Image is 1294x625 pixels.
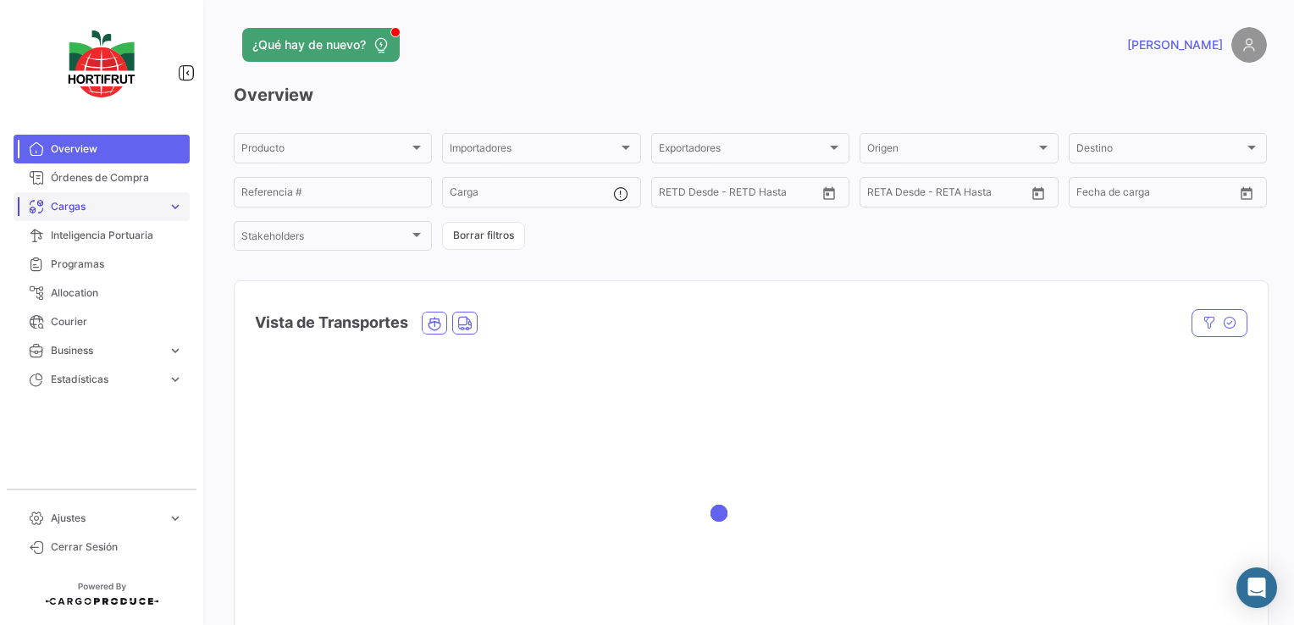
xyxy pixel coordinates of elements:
h4: Vista de Transportes [255,311,408,335]
span: Estadísticas [51,372,161,387]
span: Inteligencia Portuaria [51,228,183,243]
span: Programas [51,257,183,272]
h3: Overview [234,83,1267,107]
span: Business [51,343,161,358]
a: Programas [14,250,190,279]
div: Abrir Intercom Messenger [1236,567,1277,608]
span: expand_more [168,199,183,214]
span: Exportadores [659,145,827,157]
input: Hasta [701,189,777,201]
button: Borrar filtros [442,222,525,250]
span: ¿Qué hay de nuevo? [252,36,366,53]
button: ¿Qué hay de nuevo? [242,28,400,62]
button: Open calendar [1026,180,1051,206]
button: Open calendar [1234,180,1259,206]
button: Open calendar [816,180,842,206]
a: Overview [14,135,190,163]
span: Cargas [51,199,161,214]
span: Destino [1076,145,1244,157]
span: Stakeholders [241,233,409,245]
input: Desde [659,189,689,201]
span: [PERSON_NAME] [1127,36,1223,53]
span: Overview [51,141,183,157]
input: Hasta [1119,189,1194,201]
img: logo-hortifrut.svg [59,20,144,108]
span: expand_more [168,372,183,387]
span: expand_more [168,511,183,526]
a: Courier [14,307,190,336]
img: placeholder-user.png [1231,27,1267,63]
span: Allocation [51,285,183,301]
a: Allocation [14,279,190,307]
a: Órdenes de Compra [14,163,190,192]
span: Courier [51,314,183,329]
span: Origen [867,145,1035,157]
a: Inteligencia Portuaria [14,221,190,250]
input: Desde [867,189,898,201]
input: Desde [1076,189,1107,201]
span: Cerrar Sesión [51,539,183,555]
span: Ajustes [51,511,161,526]
button: Ocean [423,312,446,334]
span: expand_more [168,343,183,358]
span: Importadores [450,145,617,157]
button: Land [453,312,477,334]
span: Órdenes de Compra [51,170,183,185]
input: Hasta [910,189,985,201]
span: Producto [241,145,409,157]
